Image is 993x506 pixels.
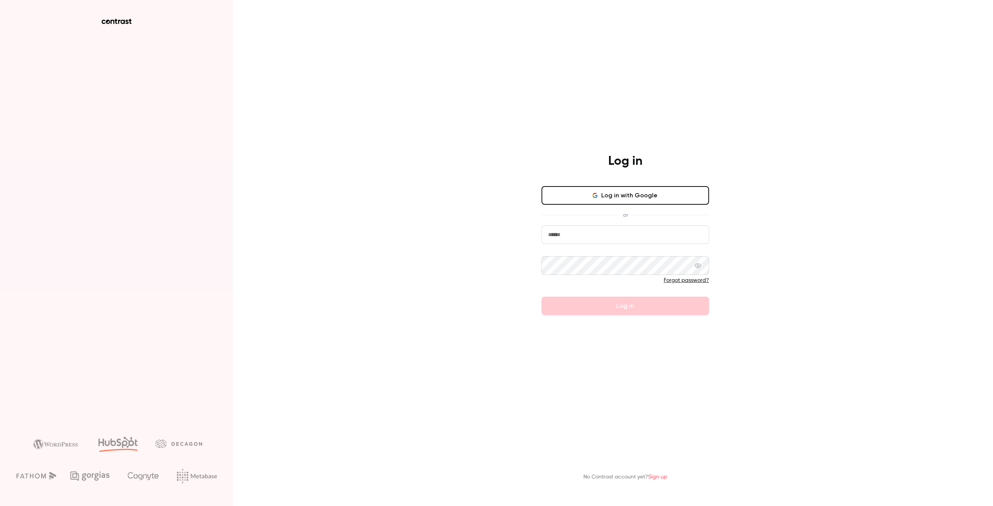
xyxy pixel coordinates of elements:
h4: Log in [608,154,642,169]
a: Sign up [648,474,667,480]
p: No Contrast account yet? [583,473,667,481]
img: decagon [156,439,202,448]
span: or [619,211,632,219]
button: Log in with Google [541,186,709,205]
a: Forgot password? [664,278,709,283]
